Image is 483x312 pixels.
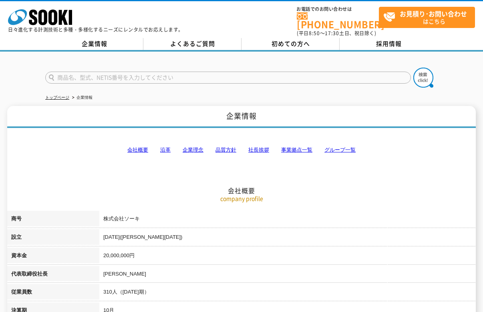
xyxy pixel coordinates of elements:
[160,147,171,153] a: 沿革
[99,284,476,302] td: 310人（[DATE]期）
[45,38,143,50] a: 企業情報
[340,38,438,50] a: 採用情報
[241,38,340,50] a: 初めての方へ
[309,30,320,37] span: 8:50
[7,106,476,128] h1: 企業情報
[45,95,69,100] a: トップページ
[143,38,241,50] a: よくあるご質問
[7,106,476,195] h2: 会社概要
[297,12,379,29] a: [PHONE_NUMBER]
[7,194,476,203] p: company profile
[99,266,476,284] td: [PERSON_NAME]
[7,266,99,284] th: 代表取締役社長
[400,9,467,18] strong: お見積り･お問い合わせ
[45,72,411,84] input: 商品名、型式、NETIS番号を入力してください
[413,68,433,88] img: btn_search.png
[297,7,379,12] span: お電話でのお問い合わせは
[281,147,312,153] a: 事業拠点一覧
[70,94,93,102] li: 企業情報
[297,30,376,37] span: (平日 ～ 土日、祝日除く)
[379,7,475,28] a: お見積り･お問い合わせはこちら
[7,211,99,229] th: 商号
[127,147,148,153] a: 会社概要
[99,248,476,266] td: 20,000,000円
[7,229,99,248] th: 設立
[383,7,475,27] span: はこちら
[324,147,356,153] a: グループ一覧
[7,248,99,266] th: 資本金
[325,30,339,37] span: 17:30
[8,27,183,32] p: 日々進化する計測技術と多種・多様化するニーズにレンタルでお応えします。
[183,147,203,153] a: 企業理念
[99,211,476,229] td: 株式会社ソーキ
[215,147,236,153] a: 品質方針
[7,284,99,302] th: 従業員数
[248,147,269,153] a: 社長挨拶
[99,229,476,248] td: [DATE]([PERSON_NAME][DATE])
[272,39,310,48] span: 初めての方へ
